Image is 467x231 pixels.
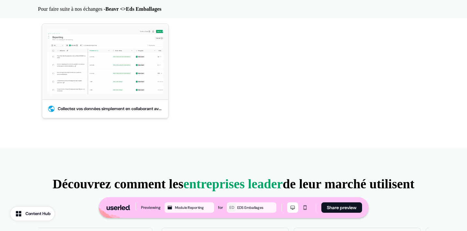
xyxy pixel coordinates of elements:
div: Collectez vos données simplement en collaborant avec vos équipes [58,106,163,112]
p: Découvrez comment les de leur marché utilisent Beavr pour . [38,174,429,213]
button: Share preview [321,202,362,213]
button: Mobile mode [299,202,311,213]
div: EDS Emballages [237,205,275,210]
div: for [218,204,223,211]
div: Content Hub [25,210,51,217]
strong: Beavr <>Eds Emballages [106,6,162,12]
img: Collectez vos données simplement en collaborant avec vos équipes [47,29,163,94]
p: Pour faire suite à nos échanges - [38,5,162,13]
button: Content Hub [10,207,54,221]
button: Desktop mode [287,202,298,213]
div: Module Reporting [175,205,213,210]
div: Previewing [141,204,161,211]
div: ED [229,204,234,211]
button: Collectez vos données simplement en collaborant avec vos équipesCollectez vos données simplement ... [42,23,168,118]
span: entreprises leader [183,177,283,191]
span: structurer leur conformité [190,196,337,211]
